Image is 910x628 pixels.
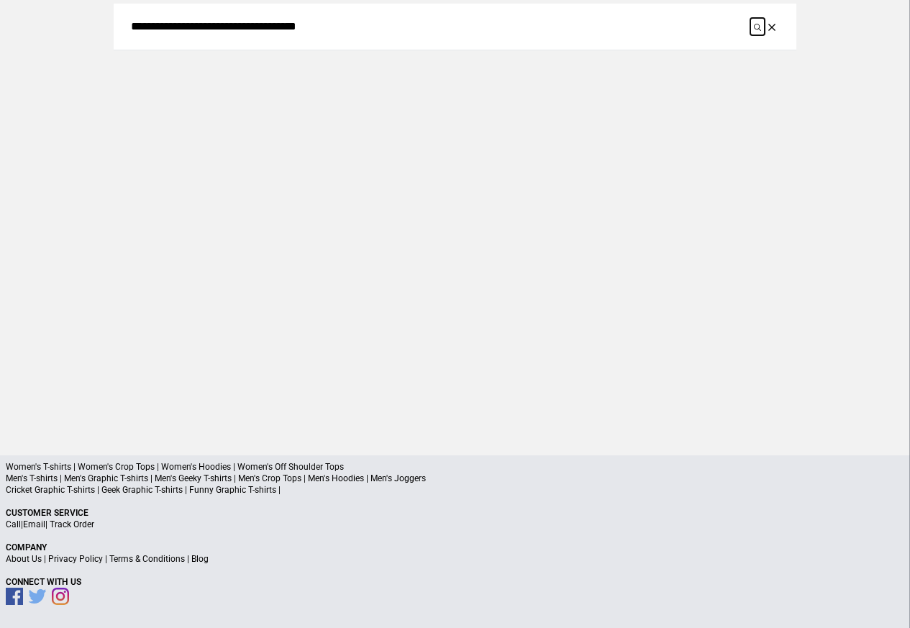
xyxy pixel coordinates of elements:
[765,18,779,35] button: Clear the search query.
[23,519,45,529] a: Email
[6,542,904,553] p: Company
[50,519,94,529] a: Track Order
[6,461,904,473] p: Women's T-shirts | Women's Crop Tops | Women's Hoodies | Women's Off Shoulder Tops
[6,484,904,496] p: Cricket Graphic T-shirts | Geek Graphic T-shirts | Funny Graphic T-shirts |
[6,576,904,588] p: Connect With Us
[6,507,904,519] p: Customer Service
[6,554,42,564] a: About Us
[750,18,765,35] button: Submit your search query.
[48,554,103,564] a: Privacy Policy
[109,554,185,564] a: Terms & Conditions
[6,519,21,529] a: Call
[6,473,904,484] p: Men's T-shirts | Men's Graphic T-shirts | Men's Geeky T-shirts | Men's Crop Tops | Men's Hoodies ...
[6,519,904,530] p: | |
[191,554,209,564] a: Blog
[6,553,904,565] p: | | |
